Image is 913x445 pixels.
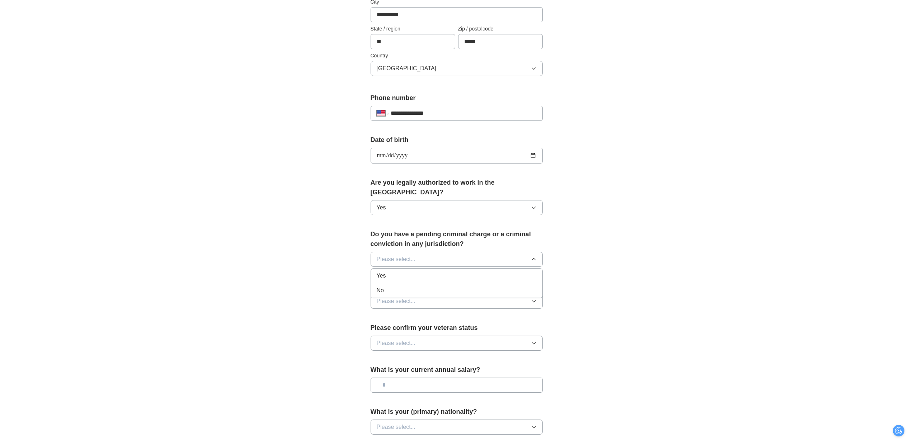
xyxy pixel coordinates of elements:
[371,294,543,309] button: Please select...
[371,93,543,103] label: Phone number
[377,255,416,264] span: Please select...
[377,203,386,212] span: Yes
[371,323,543,333] label: Please confirm your veteran status
[458,25,543,33] label: Zip / postalcode
[377,339,416,347] span: Please select...
[371,25,455,33] label: State / region
[371,229,543,249] label: Do you have a pending criminal charge or a criminal conviction in any jurisdiction?
[371,365,543,375] label: What is your current annual salary?
[377,297,416,306] span: Please select...
[371,336,543,351] button: Please select...
[377,271,386,280] span: Yes
[371,178,543,197] label: Are you legally authorized to work in the [GEOGRAPHIC_DATA]?
[377,423,416,431] span: Please select...
[371,200,543,215] button: Yes
[371,420,543,435] button: Please select...
[371,135,543,145] label: Date of birth
[377,64,437,73] span: [GEOGRAPHIC_DATA]
[377,286,384,295] span: No
[371,52,543,60] label: Country
[371,407,543,417] label: What is your (primary) nationality?
[371,252,543,267] button: Please select...
[371,61,543,76] button: [GEOGRAPHIC_DATA]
